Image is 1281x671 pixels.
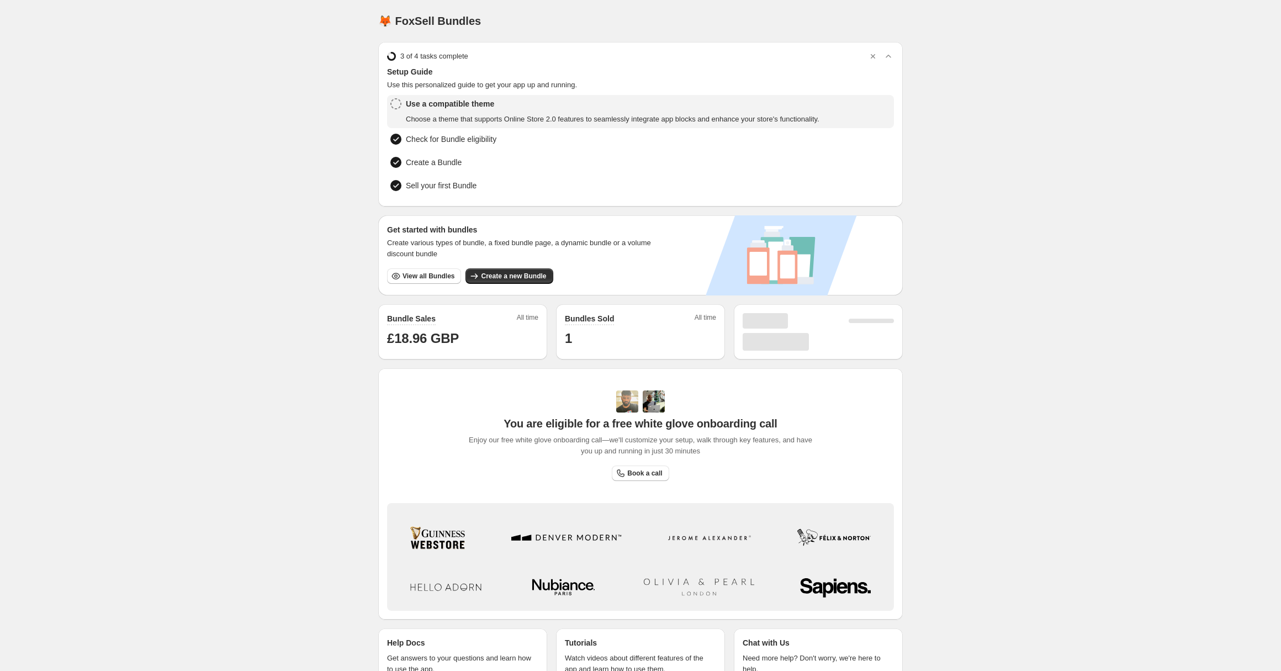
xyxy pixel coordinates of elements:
[616,390,638,413] img: Adi
[403,272,454,281] span: View all Bundles
[695,313,716,325] span: All time
[387,237,661,260] span: Create various types of bundle, a fixed bundle page, a dynamic bundle or a volume discount bundle
[565,637,597,648] p: Tutorials
[463,435,818,457] span: Enjoy our free white glove onboarding call—we'll customize your setup, walk through key features,...
[406,134,496,145] span: Check for Bundle eligibility
[400,51,468,62] span: 3 of 4 tasks complete
[387,313,436,324] h2: Bundle Sales
[517,313,538,325] span: All time
[387,66,894,77] span: Setup Guide
[378,14,481,28] h1: 🦊 FoxSell Bundles
[406,114,819,125] span: Choose a theme that supports Online Store 2.0 features to seamlessly integrate app blocks and enh...
[465,268,553,284] button: Create a new Bundle
[406,157,462,168] span: Create a Bundle
[387,330,538,347] h1: £18.96 GBP
[481,272,546,281] span: Create a new Bundle
[565,330,716,347] h1: 1
[504,417,777,430] span: You are eligible for a free white glove onboarding call
[406,180,477,191] span: Sell your first Bundle
[406,98,819,109] span: Use a compatible theme
[387,80,894,91] span: Use this personalized guide to get your app up and running.
[627,469,662,478] span: Book a call
[743,637,790,648] p: Chat with Us
[387,224,661,235] h3: Get started with bundles
[565,313,614,324] h2: Bundles Sold
[387,268,461,284] button: View all Bundles
[387,637,425,648] p: Help Docs
[612,466,669,481] a: Book a call
[643,390,665,413] img: Prakhar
